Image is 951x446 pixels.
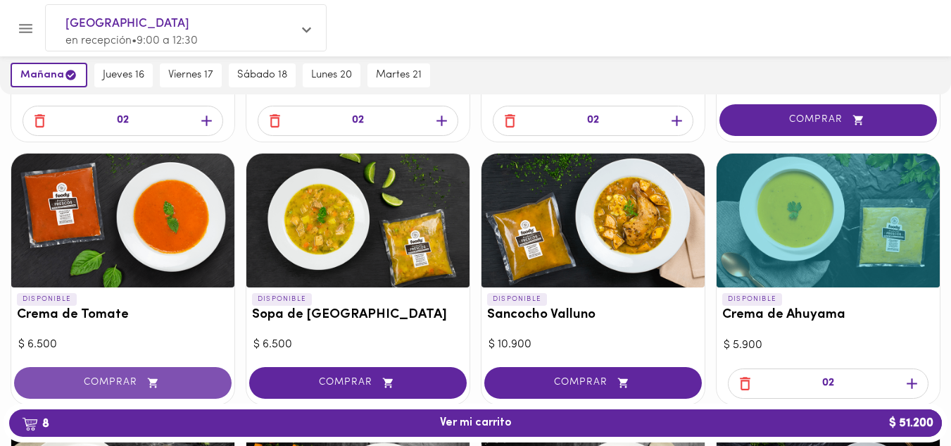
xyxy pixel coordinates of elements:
button: jueves 16 [94,63,153,87]
button: 8Ver mi carrito$ 51.200 [9,409,942,437]
div: $ 10.900 [489,337,698,353]
span: COMPRAR [32,377,214,389]
b: 8 [13,414,58,433]
span: [GEOGRAPHIC_DATA] [65,15,292,33]
div: $ 6.500 [253,337,462,353]
span: sábado 18 [237,69,287,82]
span: Ver mi carrito [440,416,512,430]
button: mañana [11,63,87,87]
div: Crema de Ahuyama [717,154,940,287]
button: Menu [8,11,43,46]
div: Crema de Tomate [11,154,234,287]
div: Sancocho Valluno [481,154,705,287]
span: lunes 20 [311,69,352,82]
div: $ 5.900 [724,337,933,354]
span: mañana [20,68,77,82]
button: lunes 20 [303,63,360,87]
span: jueves 16 [103,69,144,82]
p: 02 [117,113,129,129]
h3: Sancocho Valluno [487,308,699,323]
button: COMPRAR [249,367,467,399]
span: viernes 17 [168,69,213,82]
button: martes 21 [367,63,430,87]
button: COMPRAR [14,367,232,399]
h3: Sopa de [GEOGRAPHIC_DATA] [252,308,464,323]
p: 02 [587,113,599,129]
iframe: Messagebird Livechat Widget [869,364,937,432]
button: sábado 18 [229,63,296,87]
span: martes 21 [376,69,422,82]
h3: Crema de Tomate [17,308,229,323]
span: en recepción • 9:00 a 12:30 [65,35,198,47]
img: cart.png [22,417,38,431]
span: COMPRAR [267,377,449,389]
p: DISPONIBLE [722,293,782,306]
div: Sopa de Mondongo [246,154,470,287]
div: $ 6.500 [18,337,227,353]
button: viernes 17 [160,63,222,87]
p: 02 [822,376,834,392]
span: COMPRAR [502,377,684,389]
p: DISPONIBLE [252,293,312,306]
p: DISPONIBLE [487,293,547,306]
button: COMPRAR [719,104,937,136]
button: COMPRAR [484,367,702,399]
p: DISPONIBLE [17,293,77,306]
h3: Crema de Ahuyama [722,308,934,323]
p: 02 [352,113,364,129]
span: COMPRAR [737,114,919,126]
